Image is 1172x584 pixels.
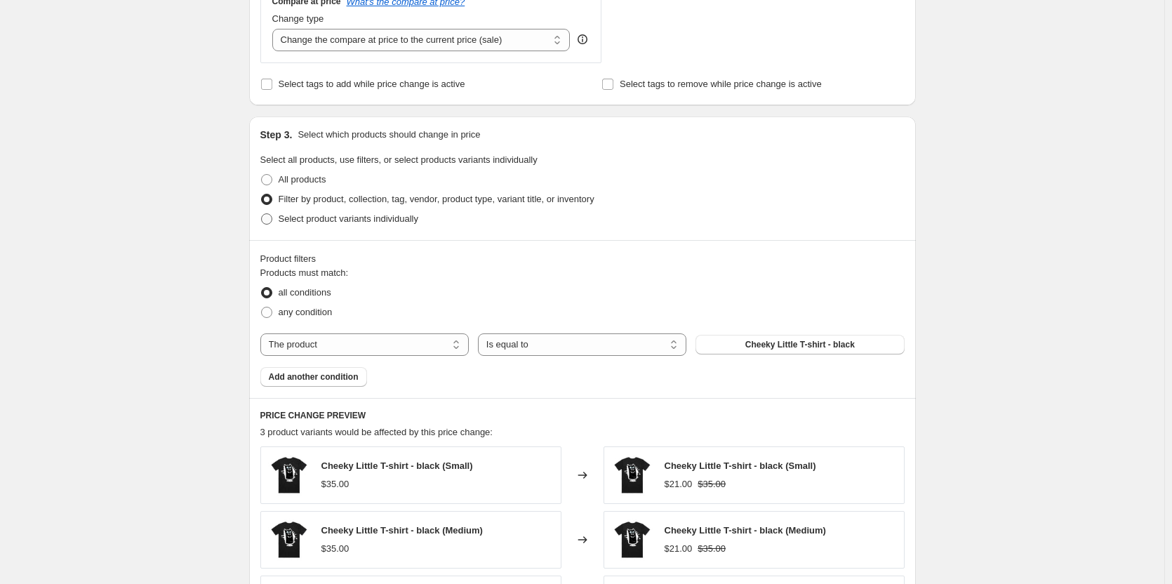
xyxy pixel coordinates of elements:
[611,519,653,561] img: cheeky-little-media-tshirt-tshirt-black-back_80x.webp
[269,371,359,383] span: Add another condition
[260,410,905,421] h6: PRICE CHANGE PREVIEW
[260,252,905,266] div: Product filters
[321,542,349,556] div: $35.00
[321,477,349,491] div: $35.00
[665,525,826,536] span: Cheeky Little T-shirt - black (Medium)
[298,128,480,142] p: Select which products should change in price
[698,477,726,491] strike: $35.00
[260,427,493,437] span: 3 product variants would be affected by this price change:
[665,477,693,491] div: $21.00
[268,454,310,496] img: cheeky-little-media-tshirt-tshirt-black-back_80x.webp
[695,335,904,354] button: Cheeky Little T-shirt - black
[321,460,473,471] span: Cheeky Little T-shirt - black (Small)
[665,542,693,556] div: $21.00
[279,213,418,224] span: Select product variants individually
[279,194,594,204] span: Filter by product, collection, tag, vendor, product type, variant title, or inventory
[268,519,310,561] img: cheeky-little-media-tshirt-tshirt-black-back_80x.webp
[260,128,293,142] h2: Step 3.
[620,79,822,89] span: Select tags to remove while price change is active
[321,525,483,536] span: Cheeky Little T-shirt - black (Medium)
[260,267,349,278] span: Products must match:
[745,339,855,350] span: Cheeky Little T-shirt - black
[260,367,367,387] button: Add another condition
[611,454,653,496] img: cheeky-little-media-tshirt-tshirt-black-back_80x.webp
[279,174,326,185] span: All products
[279,307,333,317] span: any condition
[272,13,324,24] span: Change type
[698,542,726,556] strike: $35.00
[665,460,816,471] span: Cheeky Little T-shirt - black (Small)
[575,32,590,46] div: help
[279,287,331,298] span: all conditions
[279,79,465,89] span: Select tags to add while price change is active
[260,154,538,165] span: Select all products, use filters, or select products variants individually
